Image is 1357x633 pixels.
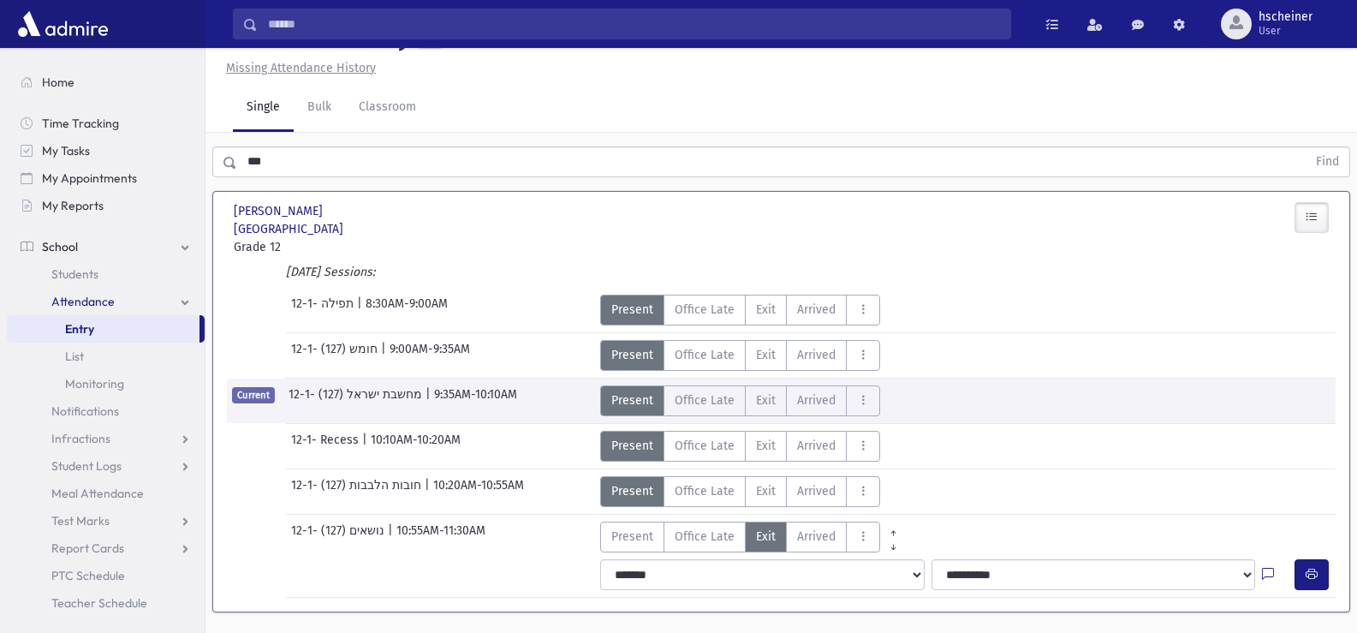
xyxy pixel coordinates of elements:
span: Arrived [797,346,836,364]
span: Arrived [797,528,836,546]
a: My Tasks [7,137,205,164]
span: Exit [756,391,776,409]
a: Student Logs [7,452,205,480]
a: Report Cards [7,534,205,562]
span: 9:35AM-10:10AM [434,385,517,416]
span: Present [611,346,653,364]
span: Present [611,437,653,455]
span: Home [42,75,74,90]
span: My Appointments [42,170,137,186]
a: Test Marks [7,507,205,534]
a: All Later [880,535,907,549]
a: Infractions [7,425,205,452]
span: | [425,476,433,507]
span: Monitoring [65,376,124,391]
span: 12-1- Recess [291,431,362,462]
span: User [1259,24,1312,38]
span: Attendance [51,294,115,309]
span: Students [51,266,98,282]
a: Notifications [7,397,205,425]
a: List [7,343,205,370]
div: AttTypes [600,522,907,552]
span: | [426,385,434,416]
span: Report Cards [51,540,124,556]
a: My Reports [7,192,205,219]
span: Present [611,391,653,409]
span: hscheiner [1259,10,1312,24]
img: AdmirePro [14,7,112,41]
span: 10:10AM-10:20AM [371,431,461,462]
span: Present [611,301,653,319]
span: 9:00AM-9:35AM [390,340,470,371]
span: | [381,340,390,371]
a: PTC Schedule [7,562,205,589]
a: My Appointments [7,164,205,192]
span: Test Marks [51,513,110,528]
span: Office Late [675,391,735,409]
span: Student Logs [51,458,122,474]
span: Current [232,387,275,403]
span: School [42,239,78,254]
span: Time Tracking [42,116,119,131]
span: Present [611,482,653,500]
a: Entry [7,315,199,343]
a: Students [7,260,205,288]
span: Entry [65,321,94,337]
span: My Tasks [42,143,90,158]
span: [PERSON_NAME][GEOGRAPHIC_DATA] [234,202,402,238]
span: Grade 12 [234,238,402,256]
span: Office Late [675,482,735,500]
span: Meal Attendance [51,486,144,501]
span: | [362,431,371,462]
span: Arrived [797,482,836,500]
a: Meal Attendance [7,480,205,507]
div: AttTypes [600,340,880,371]
span: 10:55AM-11:30AM [396,522,485,552]
button: Find [1306,147,1349,176]
span: 12-1- מחשבת ישראל (127) [289,385,426,416]
span: 12-1- חומש (127) [291,340,381,371]
a: Monitoring [7,370,205,397]
span: List [65,349,84,364]
div: AttTypes [600,431,880,462]
span: Infractions [51,431,110,446]
span: PTC Schedule [51,568,125,583]
i: [DATE] Sessions: [286,265,375,279]
span: Present [611,528,653,546]
u: Missing Attendance History [226,61,376,75]
span: Office Late [675,528,735,546]
a: Teacher Schedule [7,589,205,617]
div: AttTypes [600,476,880,507]
span: Office Late [675,437,735,455]
div: AttTypes [600,385,880,416]
span: 8:30AM-9:00AM [366,295,448,325]
span: 12-1- חובות הלבבות (127) [291,476,425,507]
a: Attendance [7,288,205,315]
input: Search [258,9,1010,39]
span: | [357,295,366,325]
span: 12-1- נושאים (127) [291,522,388,552]
a: Home [7,69,205,96]
span: Exit [756,528,776,546]
span: 12-1- תפילה [291,295,357,325]
span: Exit [756,437,776,455]
span: Arrived [797,391,836,409]
span: Exit [756,301,776,319]
a: All Prior [880,522,907,535]
span: 10:20AM-10:55AM [433,476,524,507]
span: Teacher Schedule [51,595,147,611]
a: Classroom [345,84,430,132]
span: Exit [756,482,776,500]
span: Office Late [675,301,735,319]
a: Time Tracking [7,110,205,137]
span: Exit [756,346,776,364]
a: Bulk [294,84,345,132]
span: Arrived [797,437,836,455]
a: School [7,233,205,260]
span: Office Late [675,346,735,364]
span: Arrived [797,301,836,319]
a: Single [233,84,294,132]
span: Notifications [51,403,119,419]
a: Missing Attendance History [219,61,376,75]
div: AttTypes [600,295,880,325]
